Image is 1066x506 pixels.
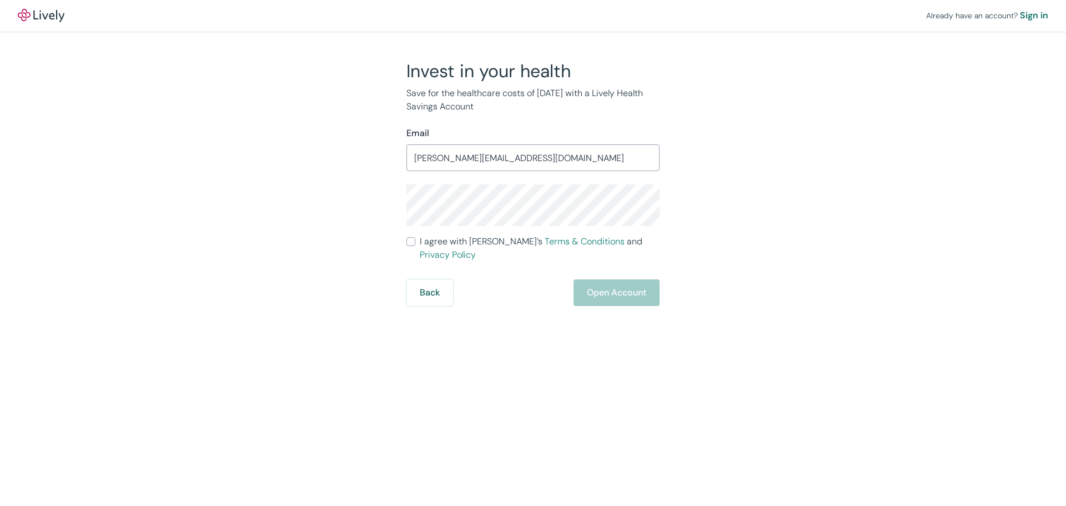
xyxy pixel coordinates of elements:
button: Back [406,279,453,306]
a: Sign in [1020,9,1048,22]
div: Already have an account? [926,9,1048,22]
img: Lively [18,9,64,22]
p: Save for the healthcare costs of [DATE] with a Lively Health Savings Account [406,87,660,113]
h2: Invest in your health [406,60,660,82]
a: Terms & Conditions [545,236,625,247]
a: Privacy Policy [420,249,476,260]
span: I agree with [PERSON_NAME]’s and [420,235,660,262]
a: LivelyLively [18,9,64,22]
label: Email [406,127,429,140]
